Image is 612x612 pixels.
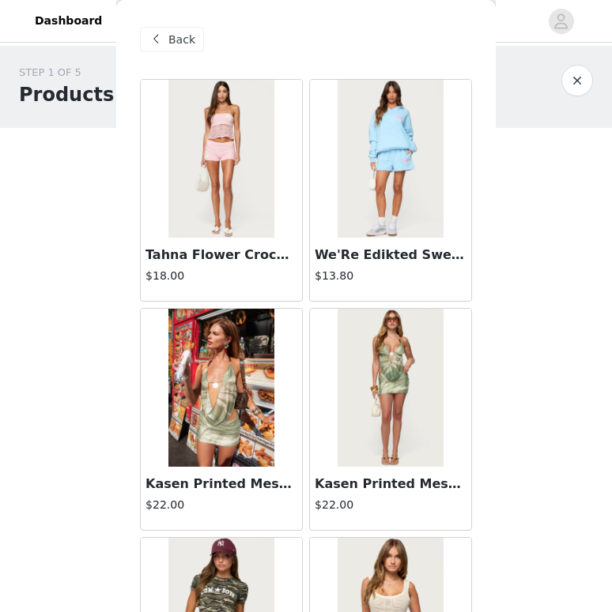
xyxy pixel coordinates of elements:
[338,309,443,467] img: Kasen Printed Mesh Mini Skirt
[19,65,114,81] div: STEP 1 OF 5
[315,268,467,284] h4: $13.80
[338,80,443,238] img: We'Re Edikted Sweat Shorts
[25,3,111,39] a: Dashboard
[145,497,297,513] h4: $22.00
[145,246,297,265] h3: Tahna Flower Crochet Shorts
[145,268,297,284] h4: $18.00
[168,309,274,467] img: Kasen Printed Mesh Backless Halter Top
[168,80,274,238] img: Tahna Flower Crochet Shorts
[145,475,297,494] h3: Kasen Printed Mesh Backless Halter Top
[315,497,467,513] h4: $22.00
[315,475,467,494] h3: Kasen Printed Mesh Mini Skirt
[19,81,114,109] h1: Products
[315,246,467,265] h3: We'Re Edikted Sweat Shorts
[115,3,193,39] a: Networks
[553,9,569,34] div: avatar
[168,32,195,48] span: Back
